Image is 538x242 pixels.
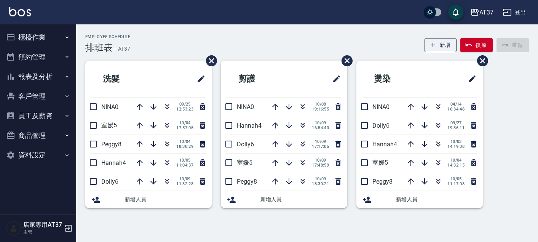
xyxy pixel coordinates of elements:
button: 報表及分析 [3,67,73,87]
span: 10/09 [176,176,193,181]
img: Person [6,221,21,236]
span: 修改班表的標題 [327,70,341,88]
div: AT37 [479,8,493,17]
div: 新增人員 [221,191,347,208]
span: 室媛5 [372,159,388,166]
h2: Employee Schedule [85,34,131,39]
h2: 燙染 [362,65,433,93]
span: Hannah4 [237,122,262,129]
span: Dolly6 [372,122,390,129]
span: 17:48:59 [312,163,329,168]
span: 室媛5 [237,159,252,166]
span: 19:36:11 [447,125,465,130]
span: 04/14 [447,102,465,107]
span: 刪除班表 [200,50,218,72]
span: 17:17:05 [312,144,329,149]
span: 12:53:23 [176,107,193,112]
div: 新增人員 [85,191,212,208]
span: Hannah4 [372,141,397,148]
span: 19:16:55 [312,107,329,112]
span: 18:30:21 [312,181,329,186]
span: NINA0 [237,103,254,111]
h2: 洗髮 [91,65,161,93]
span: 17:57:05 [176,125,193,130]
span: 10/05 [447,176,465,181]
span: 09/27 [447,120,465,125]
span: 新增人員 [260,196,341,204]
span: 18:30:29 [176,144,193,149]
span: Hannah4 [101,159,126,167]
span: 刪除班表 [336,50,354,72]
h5: 店家專用AT37 [23,221,62,229]
button: AT37 [467,5,496,20]
span: 10/04 [447,158,465,163]
button: 復原 [460,38,493,52]
button: 新增 [425,38,457,52]
span: 10/03 [447,139,465,144]
span: 修改班表的標題 [463,70,477,88]
span: NINA0 [372,103,390,111]
img: Logo [9,7,31,16]
h3: 排班表 [85,42,113,53]
button: 客戶管理 [3,87,73,106]
button: 預約管理 [3,47,73,67]
span: 11:32:28 [176,181,193,186]
button: 商品管理 [3,126,73,146]
span: 09/25 [176,102,193,107]
span: 修改班表的標題 [192,70,206,88]
span: 10/04 [176,139,193,144]
span: Peggy8 [101,141,121,148]
button: 員工及薪資 [3,106,73,126]
span: 10/04 [176,120,193,125]
span: 10/08 [312,102,329,107]
button: 資料設定 [3,145,73,165]
button: 登出 [500,5,529,19]
button: 櫃檯作業 [3,27,73,47]
span: 刪除班表 [471,50,489,72]
span: 16:34:48 [447,107,465,112]
button: save [448,5,463,20]
span: Dolly6 [101,178,118,185]
span: 11:04:37 [176,163,193,168]
p: 主管 [23,229,62,236]
h6: — AT37 [113,45,130,53]
span: 10/09 [312,158,329,163]
span: 室媛5 [101,122,117,129]
span: 10/09 [312,120,329,125]
span: Peggy8 [237,178,257,185]
span: 16:54:40 [312,125,329,130]
h2: 剪護 [227,65,297,93]
span: 10/05 [176,158,193,163]
span: NINA0 [101,103,118,111]
span: Dolly6 [237,141,254,148]
span: 10/09 [312,176,329,181]
span: 新增人員 [396,196,477,204]
span: 14:32:15 [447,163,465,168]
span: 11:17:08 [447,181,465,186]
span: Peggy8 [372,178,393,185]
span: 14:19:38 [447,144,465,149]
span: 10/09 [312,139,329,144]
span: 新增人員 [125,196,206,204]
div: 新增人員 [356,191,483,208]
